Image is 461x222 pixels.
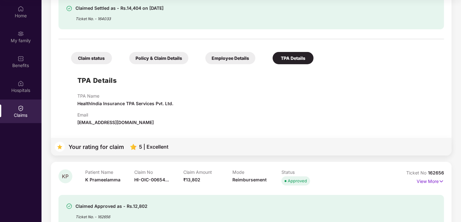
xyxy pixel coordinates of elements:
span: HealthIndia Insurance TPA Services Pvt. Ltd. [77,101,173,106]
div: Your rating for claim [69,144,124,150]
p: Claim Amount [183,169,232,175]
span: 162656 [428,170,444,175]
img: svg+xml;base64,PHN2ZyB4bWxucz0iaHR0cDovL3d3dy53My5vcmcvMjAwMC9zdmciIHdpZHRoPSIxNyIgaGVpZ2h0PSIxNy... [439,178,444,185]
p: Claim No [134,169,183,175]
div: Claimed Approved as - Rs.12,802 [75,202,147,210]
p: Email [77,112,154,117]
p: Mode [232,169,281,175]
span: KP [62,174,69,179]
img: svg+xml;base64,PHN2ZyBpZD0iQmVuZWZpdHMiIHhtbG5zPSJodHRwOi8vd3d3LnczLm9yZy8yMDAwL3N2ZyIgd2lkdGg9Ij... [18,55,24,62]
span: Reimbursement [232,177,267,182]
p: TPA Name [77,93,173,99]
img: svg+xml;base64,PHN2ZyB4bWxucz0iaHR0cDovL3d3dy53My5vcmcvMjAwMC9zdmciIHhtbG5zOnhsaW5rPSJodHRwOi8vd3... [130,144,136,150]
span: HI-OIC-00654... [134,177,169,182]
img: svg+xml;base64,PHN2ZyBpZD0iSG9zcGl0YWxzIiB4bWxucz0iaHR0cDovL3d3dy53My5vcmcvMjAwMC9zdmciIHdpZHRoPS... [18,80,24,87]
div: Employee Details [205,52,255,64]
div: 5 | Excellent [139,144,169,150]
p: Status [281,169,330,175]
span: Ticket No [406,170,428,175]
div: Approved [288,178,307,184]
img: svg+xml;base64,PHN2ZyB3aWR0aD0iMjAiIGhlaWdodD0iMjAiIHZpZXdCb3g9IjAgMCAyMCAyMCIgZmlsbD0ibm9uZSIgeG... [18,31,24,37]
div: Ticket No. - 164033 [75,12,164,22]
span: [EMAIL_ADDRESS][DOMAIN_NAME] [77,120,154,125]
img: svg+xml;base64,PHN2ZyBpZD0iU3VjY2Vzcy0zMngzMiIgeG1sbnM9Imh0dHA6Ly93d3cudzMub3JnLzIwMDAvc3ZnIiB3aW... [66,203,72,209]
div: Ticket No. - 162656 [75,210,147,220]
div: Policy & Claim Details [129,52,188,64]
div: TPA Details [273,52,314,64]
p: Patient Name [85,169,134,175]
img: svg+xml;base64,PHN2ZyBpZD0iQ2xhaW0iIHhtbG5zPSJodHRwOi8vd3d3LnczLm9yZy8yMDAwL3N2ZyIgd2lkdGg9IjIwIi... [18,105,24,111]
img: svg+xml;base64,PHN2ZyB4bWxucz0iaHR0cDovL3d3dy53My5vcmcvMjAwMC9zdmciIHdpZHRoPSIzNyIgaGVpZ2h0PSIzNy... [55,142,65,152]
h1: TPA Details [77,75,117,86]
div: Claimed Settled as - Rs.14,404 on [DATE] [75,4,164,12]
p: View More [417,176,444,185]
span: ₹13,802 [183,177,200,182]
img: svg+xml;base64,PHN2ZyBpZD0iSG9tZSIgeG1sbnM9Imh0dHA6Ly93d3cudzMub3JnLzIwMDAvc3ZnIiB3aWR0aD0iMjAiIG... [18,6,24,12]
img: svg+xml;base64,PHN2ZyBpZD0iU3VjY2Vzcy0zMngzMiIgeG1sbnM9Imh0dHA6Ly93d3cudzMub3JnLzIwMDAvc3ZnIiB3aW... [66,5,72,12]
div: Claim status [71,52,112,64]
span: K Prameelamma [85,177,120,182]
